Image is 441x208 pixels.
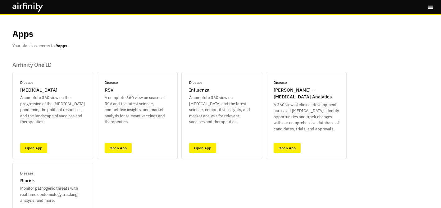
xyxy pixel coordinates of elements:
[20,143,47,153] a: Open App
[20,170,34,176] p: Disease
[12,61,429,68] p: Airfinity One ID
[189,80,202,85] p: Disease
[12,43,69,49] p: Your plan has access to
[274,87,339,101] p: [PERSON_NAME] - [MEDICAL_DATA] Analytics
[189,95,254,125] p: A complete 360 view on [MEDICAL_DATA] and the latest science, competitive insights, and market an...
[20,177,35,184] p: Biorisk
[105,87,113,94] p: RSV
[105,80,118,85] p: Disease
[105,143,132,153] a: Open App
[189,143,216,153] a: Open App
[20,87,57,94] p: [MEDICAL_DATA]
[20,185,85,204] p: Monitor pathogenic threats with real time epidemiology tracking, analysis, and more.
[274,80,287,85] p: Disease
[274,102,339,132] p: A 360 view of clinical development across all [MEDICAL_DATA]; identify opportunities and track ch...
[12,27,33,40] p: Apps
[56,43,69,48] b: 9 apps.
[189,87,209,94] p: Influenza
[274,143,301,153] a: Open App
[20,80,34,85] p: Disease
[20,95,85,125] p: A complete 360 view on the progression of the [MEDICAL_DATA] pandemic, the political responses, a...
[105,95,170,125] p: A complete 360 view on seasonal RSV and the latest science, competitive insights, and market anal...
